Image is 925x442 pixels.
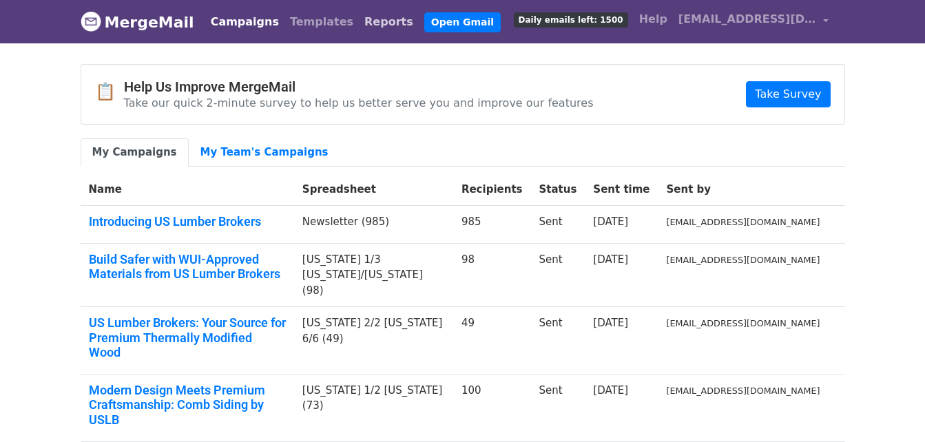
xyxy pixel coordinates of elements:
a: [EMAIL_ADDRESS][DOMAIN_NAME] [673,6,834,38]
p: Take our quick 2-minute survey to help us better serve you and improve our features [124,96,594,110]
th: Sent by [658,173,829,206]
a: [DATE] [593,253,628,266]
a: [DATE] [593,215,628,228]
a: My Team's Campaigns [189,138,340,167]
a: Take Survey [746,81,830,107]
td: [US_STATE] 1/3 [US_STATE]/[US_STATE] (98) [294,243,453,307]
a: Build Safer with WUI-Approved Materials from US Lumber Brokers [89,252,286,282]
a: MergeMail [81,8,194,36]
small: [EMAIL_ADDRESS][DOMAIN_NAME] [667,255,820,265]
img: MergeMail logo [81,11,101,32]
span: 📋 [95,82,124,102]
small: [EMAIL_ADDRESS][DOMAIN_NAME] [667,386,820,396]
td: Newsletter (985) [294,206,453,244]
th: Spreadsheet [294,173,453,206]
span: [EMAIL_ADDRESS][DOMAIN_NAME] [678,11,816,28]
small: [EMAIL_ADDRESS][DOMAIN_NAME] [667,217,820,227]
th: Recipients [453,173,531,206]
td: Sent [530,307,585,375]
a: [DATE] [593,384,628,397]
a: Templates [284,8,359,36]
th: Sent time [585,173,658,206]
small: [EMAIL_ADDRESS][DOMAIN_NAME] [667,318,820,328]
td: Sent [530,374,585,441]
a: My Campaigns [81,138,189,167]
a: Open Gmail [424,12,501,32]
a: Introducing US Lumber Brokers [89,214,286,229]
a: US Lumber Brokers: Your Source for Premium Thermally Modified Wood [89,315,286,360]
h4: Help Us Improve MergeMail [124,78,594,95]
td: 98 [453,243,531,307]
td: Sent [530,206,585,244]
th: Name [81,173,294,206]
td: 49 [453,307,531,375]
a: [DATE] [593,317,628,329]
td: [US_STATE] 1/2 [US_STATE] (73) [294,374,453,441]
a: Modern Design Meets Premium Craftsmanship: Comb Siding by USLB [89,383,286,428]
a: Help [634,6,673,33]
a: Daily emails left: 1500 [508,6,634,33]
td: 985 [453,206,531,244]
td: 100 [453,374,531,441]
td: [US_STATE] 2/2 [US_STATE] 6/6 (49) [294,307,453,375]
a: Campaigns [205,8,284,36]
td: Sent [530,243,585,307]
a: Reports [359,8,419,36]
span: Daily emails left: 1500 [514,12,628,28]
iframe: Chat Widget [856,376,925,442]
th: Status [530,173,585,206]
